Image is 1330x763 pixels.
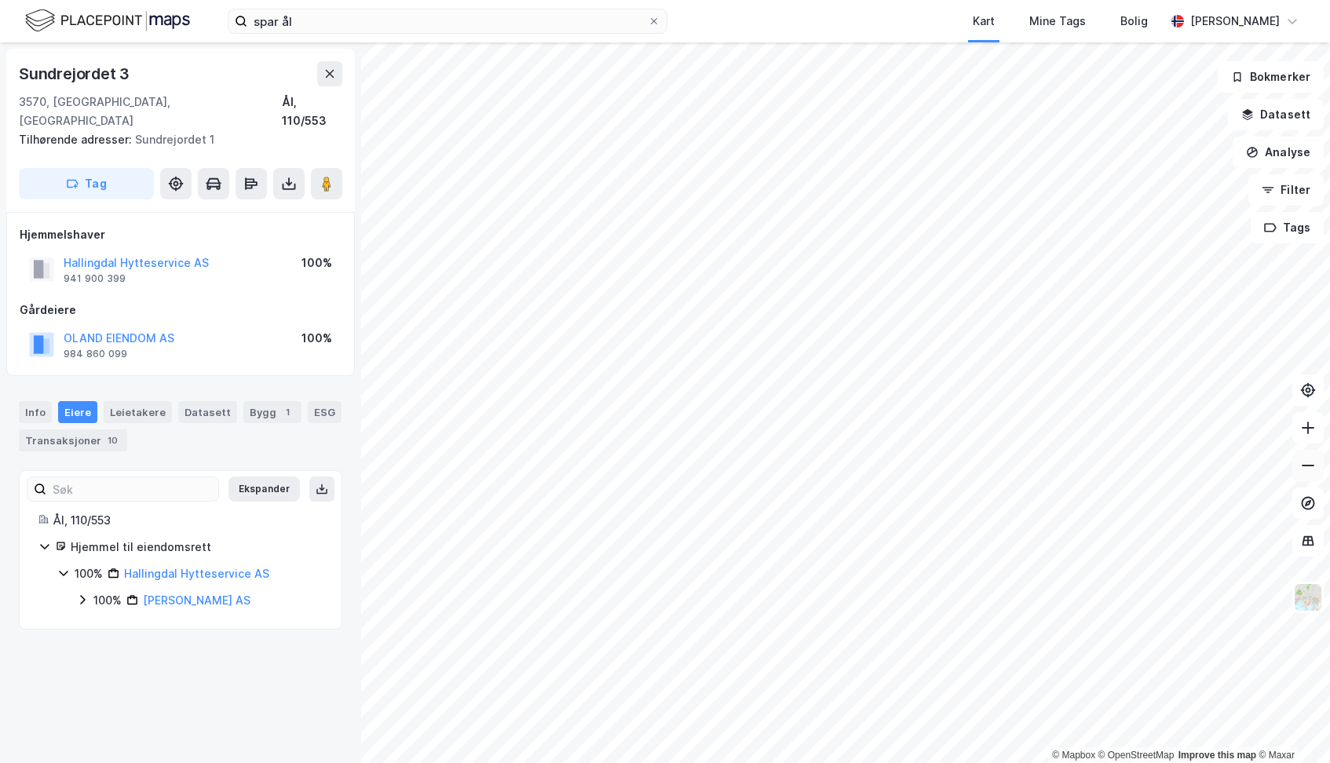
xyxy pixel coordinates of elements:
[282,93,342,130] div: Ål, 110/553
[93,591,122,610] div: 100%
[19,401,52,423] div: Info
[247,9,648,33] input: Søk på adresse, matrikkel, gårdeiere, leietakere eller personer
[308,401,342,423] div: ESG
[1098,750,1175,761] a: OpenStreetMap
[301,254,332,272] div: 100%
[46,477,218,501] input: Søk
[64,348,127,360] div: 984 860 099
[1029,12,1086,31] div: Mine Tags
[178,401,237,423] div: Datasett
[19,429,127,451] div: Transaksjoner
[1233,137,1324,168] button: Analyse
[280,404,295,420] div: 1
[19,133,135,146] span: Tilhørende adresser:
[1178,750,1256,761] a: Improve this map
[104,433,121,448] div: 10
[1251,688,1330,763] div: Kontrollprogram for chat
[19,61,133,86] div: Sundrejordet 3
[1120,12,1148,31] div: Bolig
[124,567,269,580] a: Hallingdal Hytteservice AS
[143,593,250,607] a: [PERSON_NAME] AS
[1248,174,1324,206] button: Filter
[1293,582,1323,612] img: Z
[20,301,342,319] div: Gårdeiere
[58,401,97,423] div: Eiere
[104,401,172,423] div: Leietakere
[1251,212,1324,243] button: Tags
[19,93,282,130] div: 3570, [GEOGRAPHIC_DATA], [GEOGRAPHIC_DATA]
[301,329,332,348] div: 100%
[25,7,190,35] img: logo.f888ab2527a4732fd821a326f86c7f29.svg
[19,168,154,199] button: Tag
[19,130,330,149] div: Sundrejordet 1
[75,564,103,583] div: 100%
[228,476,300,502] button: Ekspander
[1190,12,1280,31] div: [PERSON_NAME]
[243,401,301,423] div: Bygg
[1052,750,1095,761] a: Mapbox
[53,511,323,530] div: Ål, 110/553
[973,12,995,31] div: Kart
[1218,61,1324,93] button: Bokmerker
[64,272,126,285] div: 941 900 399
[1228,99,1324,130] button: Datasett
[71,538,323,557] div: Hjemmel til eiendomsrett
[20,225,342,244] div: Hjemmelshaver
[1251,688,1330,763] iframe: Chat Widget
